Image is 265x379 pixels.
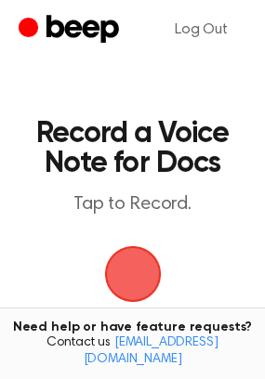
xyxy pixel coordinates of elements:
a: [EMAIL_ADDRESS][DOMAIN_NAME] [84,336,219,366]
img: Beep Logo [105,246,161,302]
span: Contact us [11,335,254,368]
h1: Record a Voice Note for Docs [33,119,232,178]
a: Beep [19,12,124,48]
a: Log Out [156,7,246,52]
p: Tap to Record. [33,193,232,216]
